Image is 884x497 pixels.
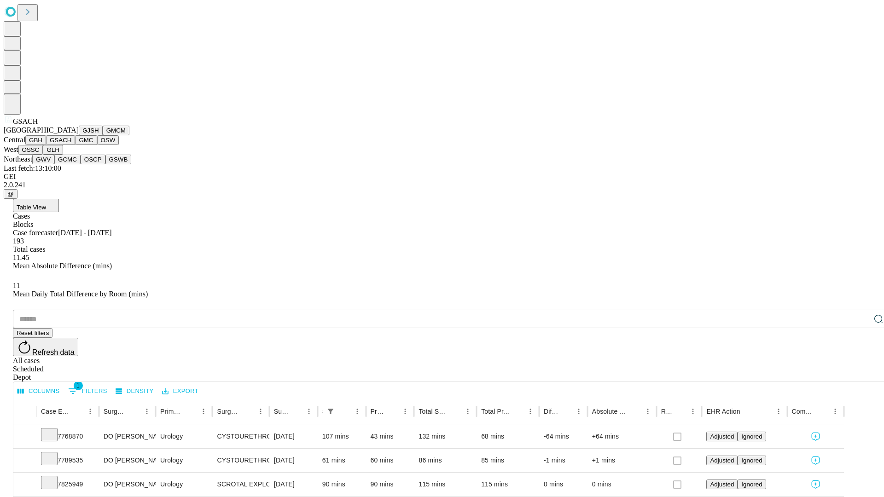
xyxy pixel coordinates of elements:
div: CYSTOURETHROSCOPY WITH INSERTION URETERAL [MEDICAL_DATA] [217,425,264,448]
button: OSCP [81,155,105,164]
div: DO [PERSON_NAME] A Do [104,449,151,472]
div: [DATE] [274,425,313,448]
button: GSACH [46,135,75,145]
span: Refresh data [32,348,75,356]
button: Menu [686,405,699,418]
button: GCMC [54,155,81,164]
div: Absolute Difference [592,408,628,415]
button: Adjusted [706,480,738,489]
button: Menu [524,405,537,418]
button: Reset filters [13,328,52,338]
button: Menu [351,405,364,418]
div: -1 mins [544,449,583,472]
button: Menu [84,405,97,418]
button: Menu [641,405,654,418]
button: GSWB [105,155,132,164]
div: 115 mins [419,473,472,496]
div: Total Predicted Duration [481,408,510,415]
div: 115 mins [481,473,535,496]
span: Table View [17,204,46,211]
button: Export [160,384,201,399]
span: [DATE] - [DATE] [58,229,111,237]
div: 0 mins [544,473,583,496]
span: Adjusted [710,481,734,488]
div: 132 mins [419,425,472,448]
span: Central [4,136,25,144]
div: Predicted In Room Duration [371,408,385,415]
div: 90 mins [371,473,410,496]
div: CYSTOURETHROSCOPY WITH FULGURATION MEDIUM BLADDER TUMOR [217,449,264,472]
div: SCROTAL EXPLORATION [217,473,264,496]
button: Menu [197,405,210,418]
div: 7825949 [41,473,94,496]
button: Refresh data [13,338,78,356]
div: Difference [544,408,558,415]
div: [DATE] [274,449,313,472]
div: 7768870 [41,425,94,448]
button: Menu [399,405,412,418]
span: @ [7,191,14,197]
span: Last fetch: 13:10:00 [4,164,61,172]
div: 60 mins [371,449,410,472]
div: 1 active filter [324,405,337,418]
button: Menu [461,405,474,418]
button: GMC [75,135,97,145]
button: Expand [18,453,32,469]
button: OSW [97,135,119,145]
div: 68 mins [481,425,535,448]
button: Adjusted [706,432,738,441]
button: Menu [772,405,785,418]
button: Menu [254,405,267,418]
div: Urology [160,449,208,472]
div: [DATE] [274,473,313,496]
div: +1 mins [592,449,652,472]
button: Menu [302,405,315,418]
button: Menu [829,405,842,418]
div: DO [PERSON_NAME] A Do [104,425,151,448]
button: Adjusted [706,456,738,465]
div: Resolved in EHR [661,408,673,415]
span: Case forecaster [13,229,58,237]
span: Total cases [13,245,45,253]
div: EHR Action [706,408,740,415]
button: Show filters [324,405,337,418]
div: Surgery Name [217,408,240,415]
button: Sort [290,405,302,418]
button: Expand [18,429,32,445]
button: GMCM [103,126,129,135]
button: Menu [140,405,153,418]
div: 61 mins [322,449,361,472]
span: Northeast [4,155,32,163]
button: Sort [674,405,686,418]
div: Urology [160,425,208,448]
span: 11 [13,282,20,289]
div: 0 mins [592,473,652,496]
button: Sort [628,405,641,418]
div: 90 mins [322,473,361,496]
span: Ignored [741,481,762,488]
button: GLH [43,145,63,155]
div: 2.0.241 [4,181,880,189]
div: Comments [792,408,815,415]
div: Scheduled In Room Duration [322,408,323,415]
span: Adjusted [710,433,734,440]
div: -64 mins [544,425,583,448]
span: Ignored [741,457,762,464]
div: +64 mins [592,425,652,448]
span: Reset filters [17,329,49,336]
button: Ignored [738,456,766,465]
div: Surgeon Name [104,408,127,415]
button: Sort [448,405,461,418]
div: 107 mins [322,425,361,448]
span: 11.45 [13,254,29,261]
button: Table View [13,199,59,212]
div: Case Epic Id [41,408,70,415]
button: Sort [241,405,254,418]
span: 193 [13,237,24,245]
span: GSACH [13,117,38,125]
div: 86 mins [419,449,472,472]
button: Sort [71,405,84,418]
div: GEI [4,173,880,181]
button: GBH [25,135,46,145]
button: GWV [32,155,54,164]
